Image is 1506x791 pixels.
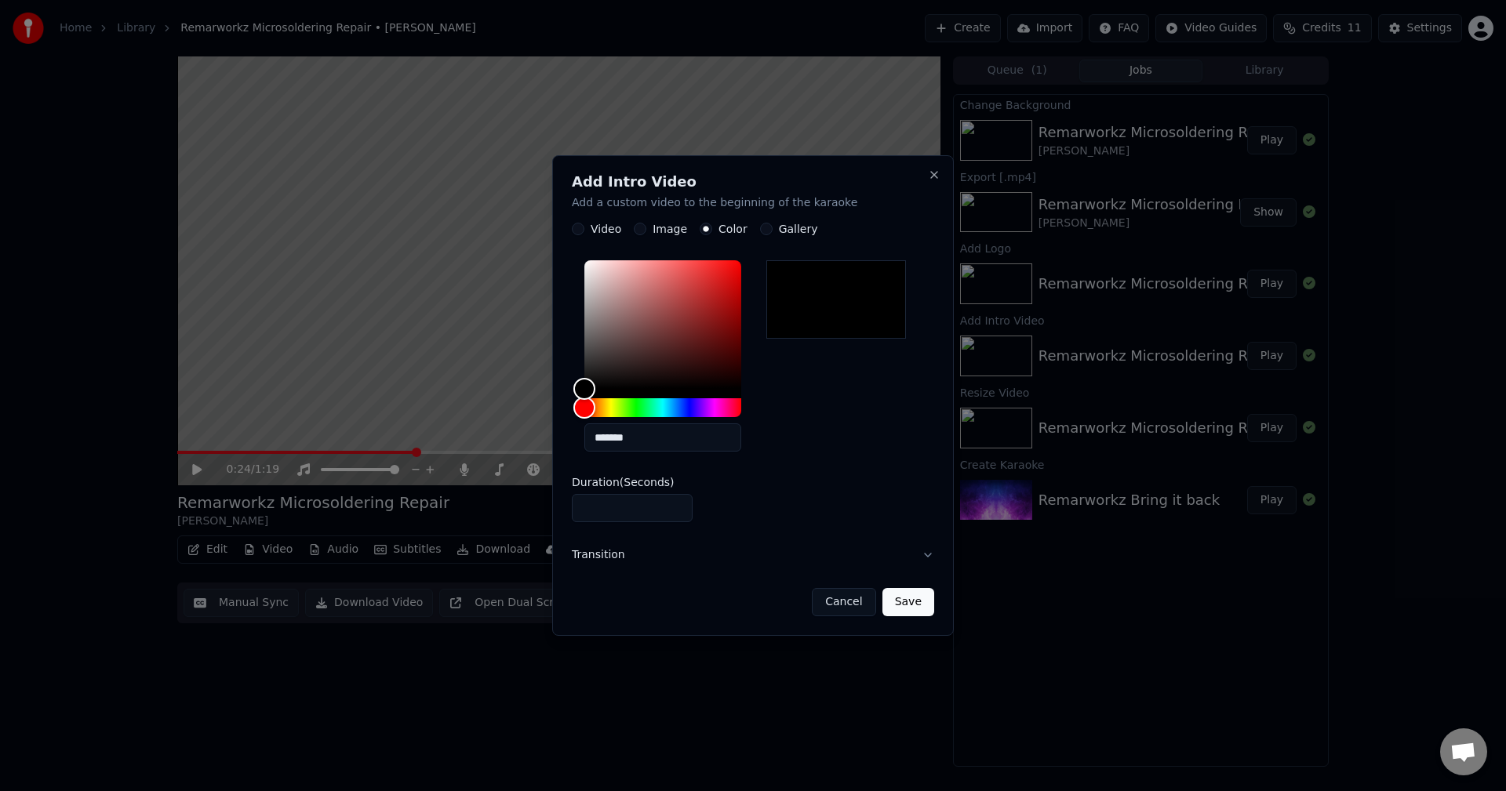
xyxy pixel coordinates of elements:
label: Gallery [779,224,818,235]
label: Duration ( Seconds ) [572,477,934,488]
div: Hue [584,399,741,418]
label: Video [591,224,621,235]
p: Add a custom video to the beginning of the karaoke [572,195,934,211]
div: Color [584,261,741,390]
label: Color [718,224,748,235]
button: Transition [572,535,934,576]
label: Image [653,224,687,235]
button: Cancel [812,588,875,616]
h2: Add Intro Video [572,175,934,189]
button: Save [882,588,934,616]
